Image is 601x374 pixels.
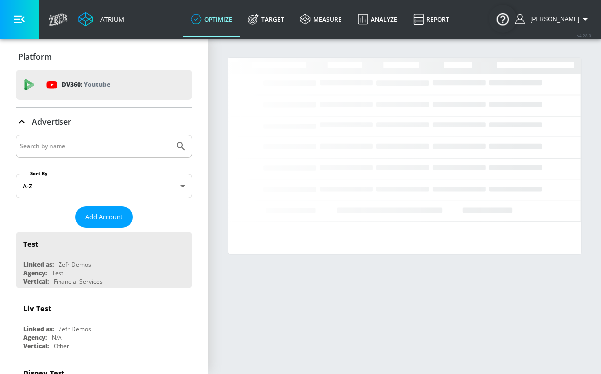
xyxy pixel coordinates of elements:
div: Liv Test [23,304,51,313]
span: v 4.28.0 [577,33,591,38]
div: TestLinked as:Zefr DemosAgency:TestVertical:Financial Services [16,232,192,288]
div: Vertical: [23,277,49,286]
p: Youtube [84,79,110,90]
div: Vertical: [23,342,49,350]
input: Search by name [20,140,170,153]
div: Test [52,269,63,277]
div: Platform [16,43,192,70]
a: optimize [183,1,240,37]
div: Financial Services [54,277,103,286]
label: Sort By [28,170,50,177]
div: Liv TestLinked as:Zefr DemosAgency:N/AVertical:Other [16,296,192,353]
div: A-Z [16,174,192,198]
div: Linked as: [23,325,54,333]
div: Test [23,239,38,249]
button: [PERSON_NAME] [515,13,591,25]
a: Report [405,1,457,37]
div: Zefr Demos [59,260,91,269]
div: Other [54,342,69,350]
div: Agency: [23,333,47,342]
button: Add Account [75,206,133,228]
div: Advertiser [16,108,192,135]
a: measure [292,1,350,37]
span: Add Account [85,211,123,223]
p: DV360: [62,79,110,90]
div: DV360: Youtube [16,70,192,100]
span: login as: casey.cohen@zefr.com [526,16,579,23]
a: Target [240,1,292,37]
div: Atrium [96,15,124,24]
p: Advertiser [32,116,71,127]
div: Linked as: [23,260,54,269]
div: Zefr Demos [59,325,91,333]
a: Analyze [350,1,405,37]
p: Platform [18,51,52,62]
button: Open Resource Center [489,5,517,33]
a: Atrium [78,12,124,27]
div: Agency: [23,269,47,277]
div: N/A [52,333,62,342]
